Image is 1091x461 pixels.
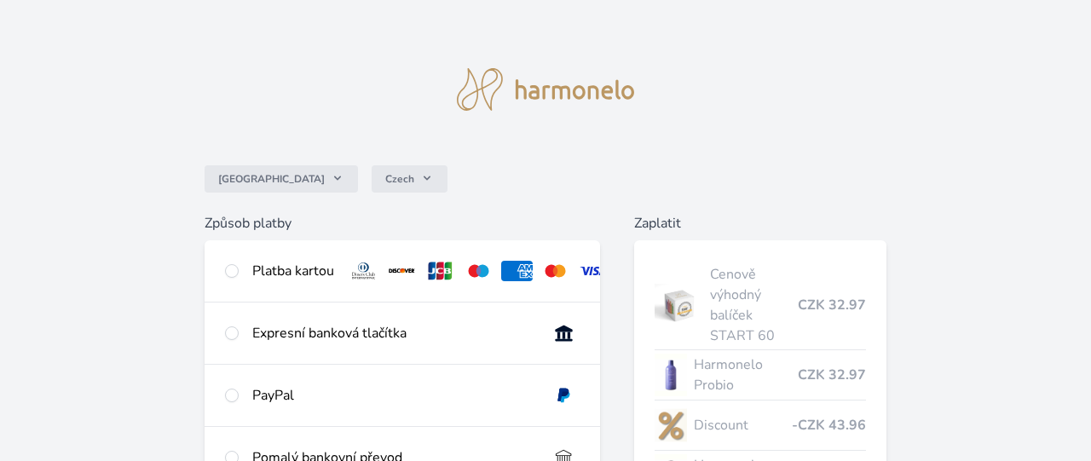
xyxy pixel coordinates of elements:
img: start.jpg [655,284,703,326]
span: CZK 32.97 [798,295,866,315]
img: logo.svg [457,68,634,111]
span: Cenově výhodný balíček START 60 [710,264,798,346]
img: discount-lo.png [655,404,687,447]
img: visa.svg [578,261,609,281]
img: diners.svg [348,261,379,281]
img: maestro.svg [463,261,494,281]
button: [GEOGRAPHIC_DATA] [205,165,358,193]
button: Czech [372,165,447,193]
img: jcb.svg [424,261,456,281]
span: -CZK 43.96 [792,415,866,435]
img: mc.svg [540,261,571,281]
span: Discount [694,415,792,435]
img: discover.svg [386,261,418,281]
span: Harmonelo Probio [694,354,798,395]
img: amex.svg [501,261,533,281]
h6: Zaplatit [634,213,886,233]
img: paypal.svg [548,385,580,406]
img: CLEAN_PROBIO_se_stinem_x-lo.jpg [655,354,687,396]
span: [GEOGRAPHIC_DATA] [218,172,325,186]
span: CZK 32.97 [798,365,866,385]
div: Platba kartou [252,261,334,281]
h6: Způsob platby [205,213,600,233]
span: Czech [385,172,414,186]
div: PayPal [252,385,534,406]
div: Expresní banková tlačítka [252,323,534,343]
img: onlineBanking_CZ.svg [548,323,580,343]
